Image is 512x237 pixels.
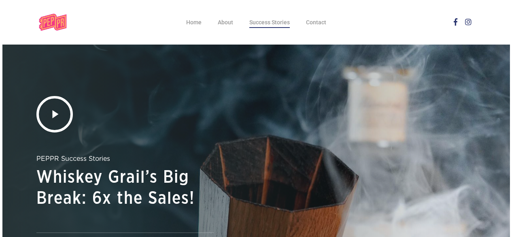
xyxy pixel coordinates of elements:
[306,19,326,26] span: Contact
[218,19,233,25] a: About
[249,19,290,26] span: Success Stories
[306,19,326,25] a: Contact
[36,167,214,209] h2: Whiskey Grail’s Big Break: 6x the Sales!
[186,19,202,25] a: Home
[36,153,214,165] p: PEPPR Success Stories
[36,12,70,32] img: Pep Public Relations
[218,19,233,26] span: About
[186,19,202,26] span: Home
[249,19,290,25] a: Success Stories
